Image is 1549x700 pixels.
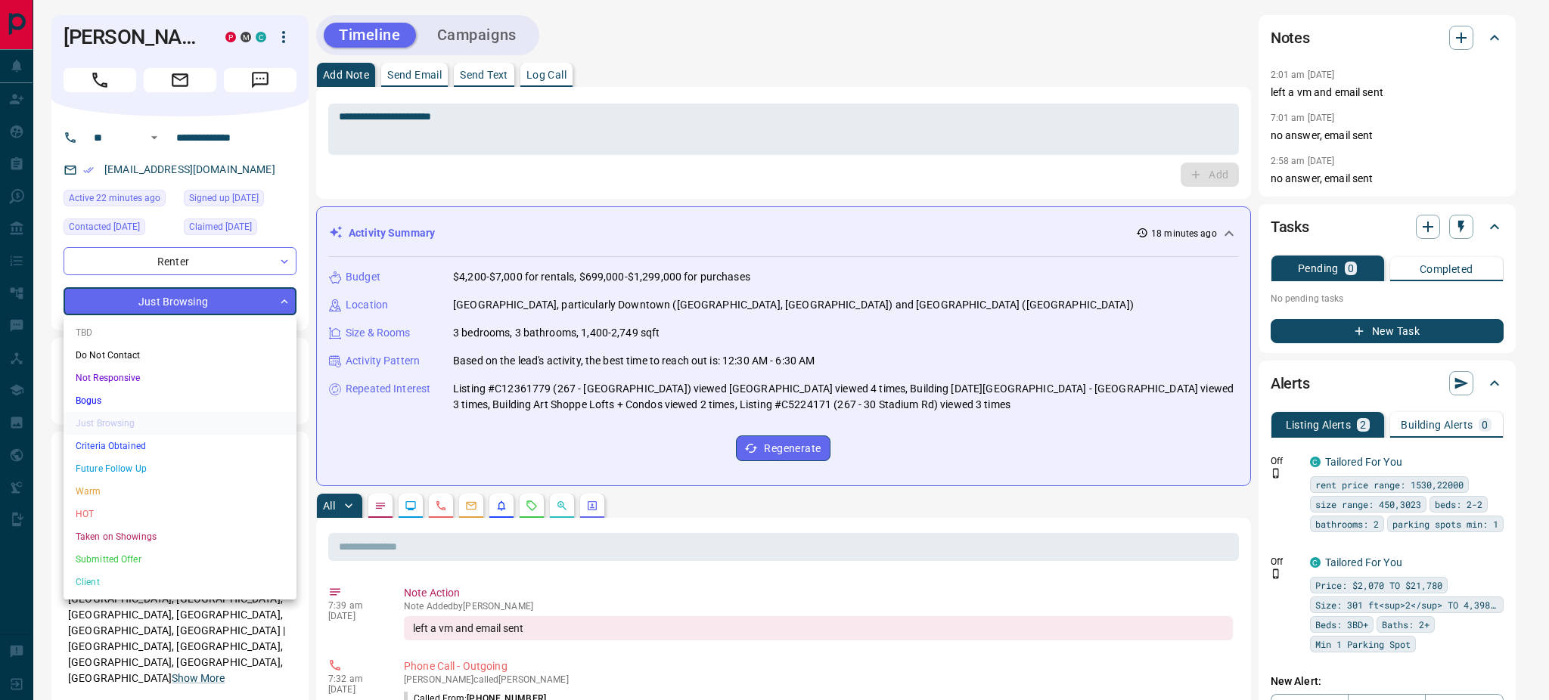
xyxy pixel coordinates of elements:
li: Do Not Contact [64,344,296,367]
li: Warm [64,480,296,503]
li: Taken on Showings [64,525,296,548]
li: Submitted Offer [64,548,296,571]
li: TBD [64,321,296,344]
li: Client [64,571,296,593]
li: Criteria Obtained [64,435,296,457]
li: Not Responsive [64,367,296,389]
li: Bogus [64,389,296,412]
li: Future Follow Up [64,457,296,480]
li: HOT [64,503,296,525]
